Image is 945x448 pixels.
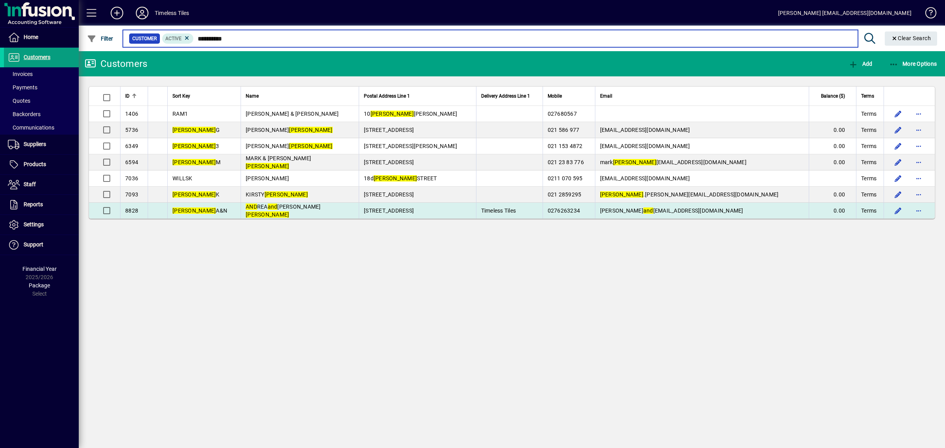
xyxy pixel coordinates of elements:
span: [STREET_ADDRESS][PERSON_NAME] [364,143,457,149]
em: [PERSON_NAME] [172,159,216,165]
em: [PERSON_NAME] [289,127,332,133]
span: Payments [8,84,37,91]
span: mark [EMAIL_ADDRESS][DOMAIN_NAME] [600,159,747,165]
span: 5736 [125,127,138,133]
button: Add [847,57,874,71]
span: G [172,127,220,133]
span: Active [165,36,182,41]
span: Customer [132,35,157,43]
em: and [643,207,653,214]
button: Edit [892,156,904,168]
em: [PERSON_NAME] [172,143,216,149]
span: Balance ($) [821,92,845,100]
button: Edit [892,124,904,136]
span: Terms [861,142,876,150]
a: Reports [4,195,79,215]
button: Clear [885,31,938,46]
button: Add [104,6,130,20]
button: More options [912,156,925,168]
span: [PERSON_NAME] [246,127,333,133]
span: 7036 [125,175,138,181]
button: Edit [892,188,904,201]
span: Settings [24,221,44,228]
span: 6594 [125,159,138,165]
a: Home [4,28,79,47]
span: 027680567 [548,111,577,117]
span: Suppliers [24,141,46,147]
em: [PERSON_NAME] [246,163,289,169]
span: Invoices [8,71,33,77]
span: WILLSK [172,175,193,181]
span: Terms [861,191,876,198]
em: [PERSON_NAME] [600,191,643,198]
td: 0.00 [809,138,856,154]
span: Name [246,92,259,100]
button: More options [912,188,925,201]
button: More options [912,172,925,185]
em: AND [246,204,257,210]
em: [PERSON_NAME] [289,143,332,149]
div: Timeless Tiles [155,7,189,19]
td: 0.00 [809,154,856,170]
a: Knowledge Base [919,2,935,27]
a: Invoices [4,67,79,81]
em: and [268,204,278,210]
button: Edit [892,140,904,152]
span: 3 [172,143,219,149]
span: [STREET_ADDRESS] [364,207,414,214]
span: Filter [87,35,113,42]
a: Payments [4,81,79,94]
em: [PERSON_NAME] [172,207,216,214]
span: K [172,191,220,198]
span: Email [600,92,612,100]
em: [PERSON_NAME] [172,191,216,198]
span: Backorders [8,111,41,117]
div: Balance ($) [814,92,852,100]
em: [PERSON_NAME] [371,111,414,117]
button: Edit [892,107,904,120]
span: ID [125,92,130,100]
span: A&N [172,207,227,214]
td: 0.00 [809,122,856,138]
span: Terms [861,92,874,100]
span: [STREET_ADDRESS] [364,159,414,165]
span: 6349 [125,143,138,149]
span: 8828 [125,207,138,214]
em: [PERSON_NAME] [265,191,308,198]
button: More Options [887,57,939,71]
button: More options [912,204,925,217]
span: Delivery Address Line 1 [481,92,530,100]
div: Email [600,92,804,100]
span: Terms [861,126,876,134]
div: Mobile [548,92,590,100]
span: 021 153 4872 [548,143,583,149]
td: 0.00 [809,203,856,218]
span: 021 23 83 776 [548,159,584,165]
em: [PERSON_NAME] [374,175,417,181]
a: Communications [4,121,79,134]
span: Terms [861,110,876,118]
div: ID [125,92,143,100]
span: [EMAIL_ADDRESS][DOMAIN_NAME] [600,143,690,149]
button: More options [912,124,925,136]
span: REA [PERSON_NAME] [246,204,321,218]
span: Sort Key [172,92,190,100]
span: 10 [PERSON_NAME] [364,111,457,117]
a: Suppliers [4,135,79,154]
mat-chip: Activation Status: Active [162,33,194,44]
span: Mobile [548,92,562,100]
span: [PERSON_NAME] [246,143,333,149]
a: Staff [4,175,79,194]
span: Terms [861,158,876,166]
em: [PERSON_NAME] [246,211,289,218]
span: Customers [24,54,50,60]
span: Products [24,161,46,167]
span: [EMAIL_ADDRESS][DOMAIN_NAME] [600,175,690,181]
div: [PERSON_NAME] [EMAIL_ADDRESS][DOMAIN_NAME] [778,7,912,19]
span: Add [849,61,872,67]
span: 0276263234 [548,207,580,214]
span: More Options [889,61,937,67]
a: Products [4,155,79,174]
button: Profile [130,6,155,20]
span: Terms [861,174,876,182]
